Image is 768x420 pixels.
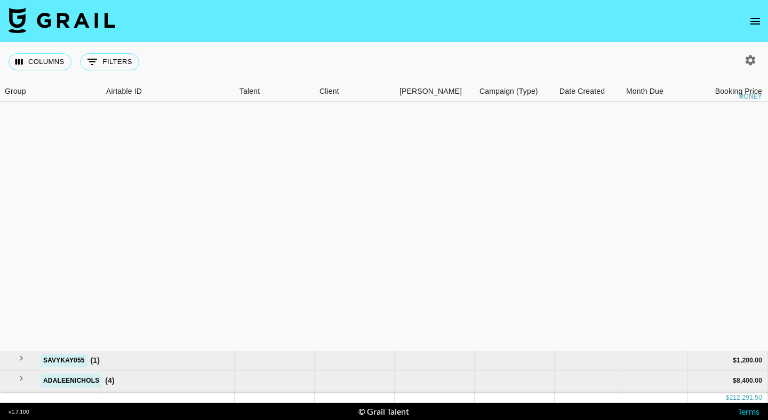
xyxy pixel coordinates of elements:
[234,81,314,102] div: Talent
[554,81,621,102] div: Date Created
[9,7,115,33] img: Grail Talent
[479,81,538,102] div: Campaign (Type)
[9,53,71,70] button: Select columns
[737,376,762,385] div: 8,400.00
[9,408,29,415] div: v 1.7.100
[41,374,102,387] a: adaleenichols
[239,81,260,102] div: Talent
[745,11,766,32] button: open drawer
[738,406,759,416] a: Terms
[626,81,663,102] div: Month Due
[14,371,29,386] button: see children
[394,81,474,102] div: Booker
[319,81,339,102] div: Client
[358,406,409,417] div: © Grail Talent
[737,356,762,365] div: 1,200.00
[621,81,687,102] div: Month Due
[729,393,762,402] div: 212,291.50
[559,81,605,102] div: Date Created
[91,355,100,366] span: ( 1 )
[5,81,26,102] div: Group
[733,376,737,385] div: $
[314,81,394,102] div: Client
[14,391,29,406] button: see children
[399,81,462,102] div: [PERSON_NAME]
[80,53,139,70] button: Show filters
[738,93,762,100] div: money
[726,393,730,402] div: $
[101,81,234,102] div: Airtable ID
[715,81,762,102] div: Booking Price
[474,81,554,102] div: Campaign (Type)
[733,356,737,365] div: $
[106,81,142,102] div: Airtable ID
[14,351,29,366] button: see children
[41,354,87,367] a: savykay055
